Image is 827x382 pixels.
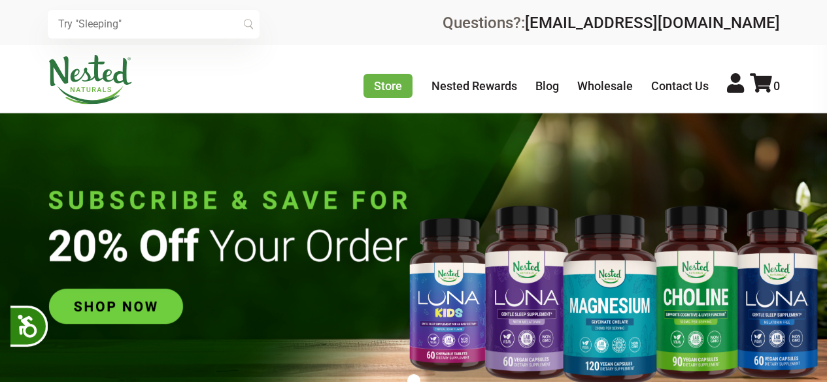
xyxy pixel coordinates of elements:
input: Try "Sleeping" [48,10,260,39]
a: Nested Rewards [431,79,517,93]
a: Contact Us [651,79,709,93]
a: [EMAIL_ADDRESS][DOMAIN_NAME] [525,14,780,32]
img: Nested Naturals [48,55,133,104]
a: Store [363,74,413,98]
span: 0 [773,79,780,93]
a: 0 [750,79,780,93]
div: Questions?: [443,15,780,31]
a: Wholesale [577,79,633,93]
a: Blog [535,79,559,93]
